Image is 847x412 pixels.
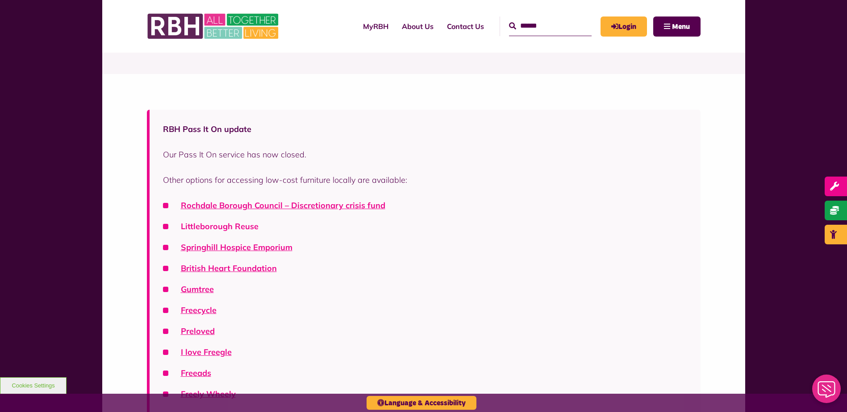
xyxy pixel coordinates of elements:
[672,23,690,30] span: Menu
[653,16,701,37] button: Navigation
[181,263,277,273] a: British Heart Foundation
[181,200,385,210] a: Rochdale Borough Council – Discretionary crisis fund
[181,221,259,231] a: Littleborough Reuse
[367,396,476,410] button: Language & Accessibility
[440,14,491,38] a: Contact Us
[147,9,281,44] img: RBH
[181,242,292,252] a: Springhill Hospice Emporium
[181,284,214,294] a: Gumtree
[807,372,847,412] iframe: Netcall Web Assistant for live chat
[395,14,440,38] a: About Us
[509,16,592,36] input: Search
[163,174,687,186] p: Other options for accessing low-cost furniture locally are available:
[601,16,647,37] a: MyRBH
[163,124,251,134] strong: RBH Pass It On update
[181,326,215,336] a: Preloved
[163,148,687,161] p: Our Pass It On service has now closed.
[181,305,217,315] a: Freecycle
[356,14,395,38] a: MyRBH
[181,347,232,357] a: I love Freegle
[181,368,211,378] a: Freeads
[181,389,236,399] a: Freely Wheely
